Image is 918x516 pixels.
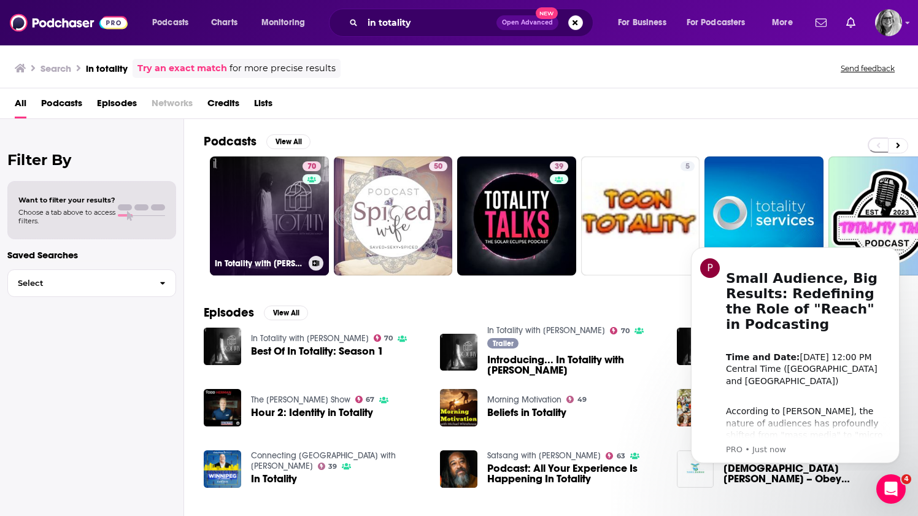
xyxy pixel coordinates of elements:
a: Show notifications dropdown [811,12,831,33]
img: Podchaser - Follow, Share and Rate Podcasts [10,11,128,34]
a: 39 [457,156,576,275]
a: Satsang with Mooji [487,450,601,461]
a: Show notifications dropdown [841,12,860,33]
a: Podcasts [41,93,82,118]
span: Trailer [493,340,514,347]
a: Introducing... In Totality with Megan Ashley [487,355,662,375]
span: Open Advanced [502,20,553,26]
span: Select [8,279,150,287]
a: 70 [303,161,321,171]
a: Lists [254,93,272,118]
h3: Search [40,63,71,74]
a: Credits [207,93,239,118]
span: For Business [618,14,666,31]
button: Send feedback [837,63,898,74]
button: open menu [144,13,204,33]
span: for more precise results [229,61,336,75]
a: Best Of In Totality: Season 1 [251,346,384,356]
span: 63 [617,453,625,459]
iframe: Intercom notifications message [673,236,918,471]
img: Best Of In Totality: Season 1 [204,328,241,365]
input: Search podcasts, credits, & more... [363,13,496,33]
button: View All [264,306,308,320]
a: Podcast: All Your Experience Is Happening In Totality [487,463,662,484]
a: Mohammed Zackariah – Obey Allah in totality [723,463,898,484]
a: Try an exact match [137,61,227,75]
span: Episodes [97,93,137,118]
a: 5 [581,156,700,275]
span: 50 [434,161,442,173]
span: Want to filter your results? [18,196,115,204]
a: 70In Totality with [PERSON_NAME] [210,156,329,275]
span: 70 [384,336,393,341]
a: EpisodesView All [204,305,308,320]
a: 50 [334,156,453,275]
img: Hour 2: Identity in Totality [204,389,241,426]
a: 49 [566,396,587,403]
p: Saved Searches [7,249,176,261]
a: 67 [355,396,375,403]
span: Logged in as KRobison [875,9,902,36]
a: 63 [606,452,625,460]
a: Hour 2: Identity in Totality [251,407,373,418]
span: New [536,7,558,19]
a: 39 [318,463,337,470]
span: Choose a tab above to access filters. [18,208,115,225]
button: Select [7,269,176,297]
span: [DEMOGRAPHIC_DATA][PERSON_NAME] – Obey [DEMOGRAPHIC_DATA] in totality [723,463,898,484]
a: 70 [610,327,630,334]
button: open menu [253,13,321,33]
button: open menu [679,13,763,33]
span: For Podcasters [687,14,746,31]
button: Show profile menu [875,9,902,36]
a: Beliefs in Totality [487,407,566,418]
a: 39 [550,161,568,171]
img: In Totality [204,450,241,488]
a: 5 [681,161,695,171]
a: Morning Motivation [487,395,561,405]
span: Introducing... In Totality with [PERSON_NAME] [487,355,662,375]
img: Podcast: All Your Experience Is Happening In Totality [440,450,477,488]
span: 39 [555,161,563,173]
a: In Totality [251,474,297,484]
span: 67 [366,397,374,402]
button: Open AdvancedNew [496,15,558,30]
a: 50 [429,161,447,171]
div: Search podcasts, credits, & more... [341,9,605,37]
span: More [772,14,793,31]
iframe: Intercom live chat [876,474,906,504]
img: Beliefs in Totality [440,389,477,426]
button: open menu [763,13,808,33]
img: Introducing... In Totality with Megan Ashley [440,334,477,371]
a: Charts [203,13,245,33]
span: Podcasts [152,14,188,31]
span: 5 [685,161,690,173]
a: All [15,93,26,118]
h2: Filter By [7,151,176,169]
a: 70 [374,334,393,342]
span: 39 [328,464,337,469]
a: The Todd Herman Show [251,395,350,405]
span: Monitoring [261,14,305,31]
h3: In Totality with [PERSON_NAME] [215,258,304,269]
h3: in totality [86,63,128,74]
a: In Totality with Megan Ashley [487,325,605,336]
span: 49 [577,397,587,402]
